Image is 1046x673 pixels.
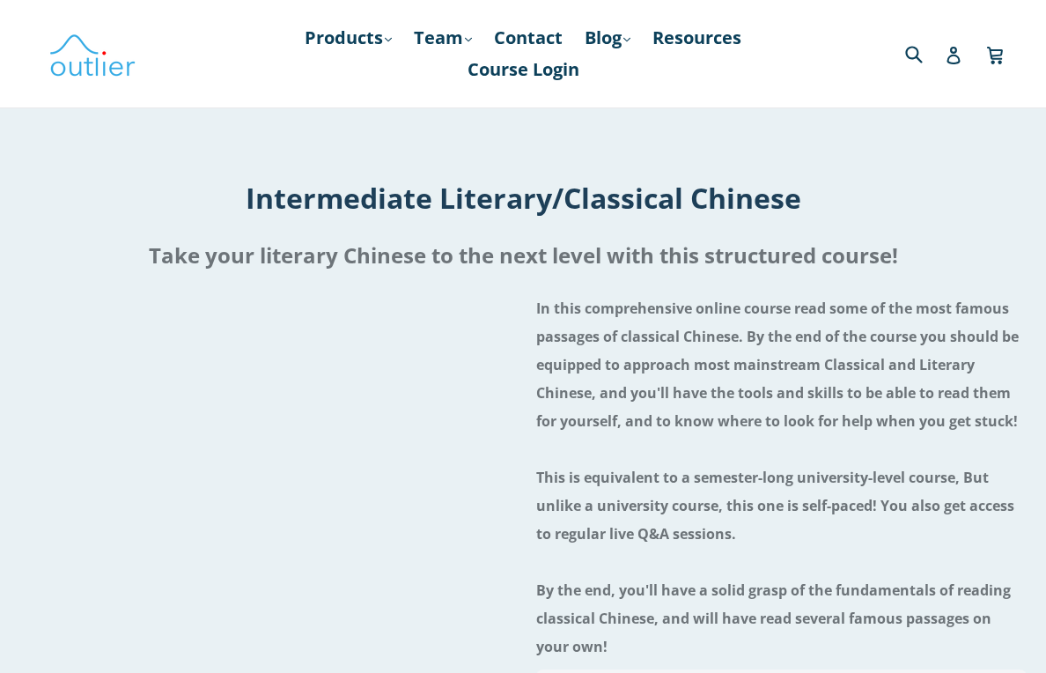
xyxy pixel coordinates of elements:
h4: In this comprehensive online course read some of the most famous passages of classical Chinese. B... [536,294,1027,661]
iframe: Embedded Youtube Video [19,285,510,561]
a: Team [405,22,481,54]
a: Contact [485,22,571,54]
img: Outlier Linguistics [48,28,136,79]
a: Course Login [459,54,588,85]
a: Products [296,22,401,54]
a: Resources [644,22,750,54]
input: Search [901,35,949,71]
a: Blog [576,22,639,54]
